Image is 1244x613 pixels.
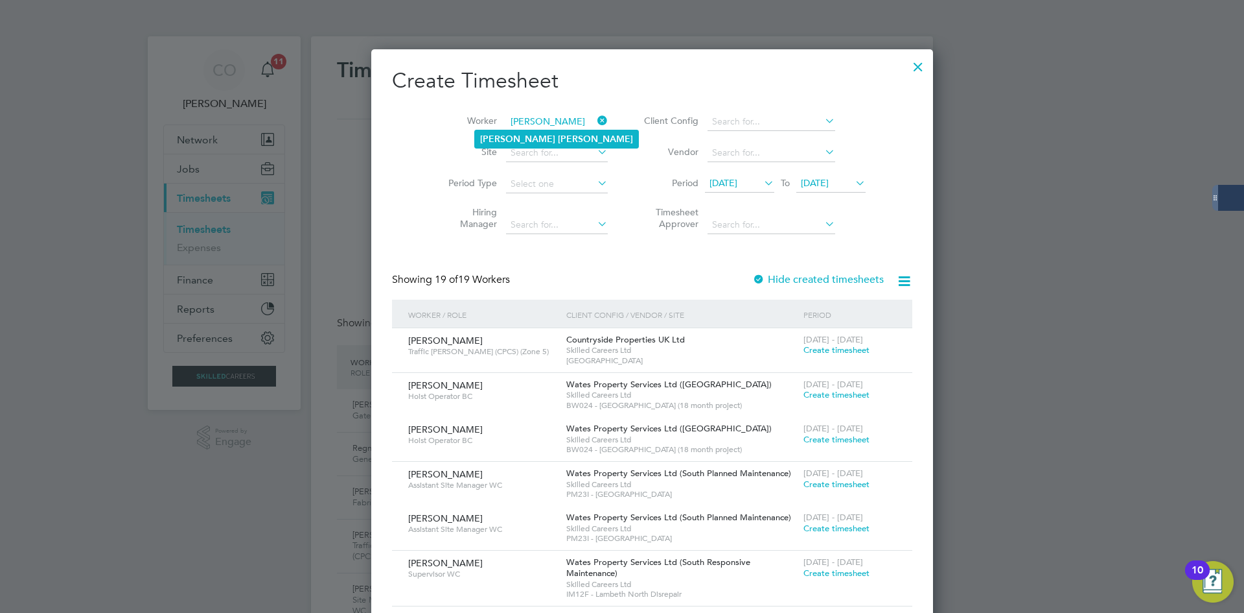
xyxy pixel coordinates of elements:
[408,468,483,480] span: [PERSON_NAME]
[803,523,870,534] span: Create timesheet
[566,468,791,479] span: Wates Property Services Ltd (South Planned Maintenance)
[392,67,912,95] h2: Create Timesheet
[408,435,557,446] span: Hoist Operator BC
[563,300,800,330] div: Client Config / Vendor / Site
[408,524,557,535] span: Assistant Site Manager WC
[803,468,863,479] span: [DATE] - [DATE]
[800,300,899,330] div: Period
[566,579,797,590] span: Skilled Careers Ltd
[803,479,870,490] span: Create timesheet
[752,273,884,286] label: Hide created timesheets
[566,423,772,434] span: Wates Property Services Ltd ([GEOGRAPHIC_DATA])
[506,113,608,131] input: Search for...
[1192,570,1203,587] div: 10
[566,355,797,366] span: [GEOGRAPHIC_DATA]
[777,174,794,191] span: To
[709,177,737,189] span: [DATE]
[640,115,698,126] label: Client Config
[506,144,608,162] input: Search for...
[640,206,698,230] label: Timesheet Approver
[566,523,797,534] span: Skilled Careers Ltd
[803,334,863,345] span: [DATE] - [DATE]
[408,379,483,391] span: [PERSON_NAME]
[408,391,557,402] span: Hoist Operator BC
[566,345,797,355] span: Skilled Careers Ltd
[435,273,510,286] span: 19 Workers
[803,557,863,568] span: [DATE] - [DATE]
[435,273,458,286] span: 19 of
[566,435,797,445] span: Skilled Careers Ltd
[558,134,633,145] b: [PERSON_NAME]
[566,533,797,544] span: PM23I - [GEOGRAPHIC_DATA]
[803,568,870,579] span: Create timesheet
[708,113,835,131] input: Search for...
[708,144,835,162] input: Search for...
[439,206,497,230] label: Hiring Manager
[566,444,797,455] span: BW024 - [GEOGRAPHIC_DATA] (18 month project)
[480,134,555,145] b: [PERSON_NAME]
[439,115,497,126] label: Worker
[566,557,750,579] span: Wates Property Services Ltd (South Responsive Maintenance)
[566,512,791,523] span: Wates Property Services Ltd (South Planned Maintenance)
[801,177,829,189] span: [DATE]
[566,589,797,599] span: IM12F - Lambeth North Disrepair
[803,344,870,355] span: Create timesheet
[803,512,863,523] span: [DATE] - [DATE]
[506,175,608,193] input: Select one
[708,216,835,234] input: Search for...
[405,300,563,330] div: Worker / Role
[1192,561,1234,603] button: Open Resource Center, 10 new notifications
[566,334,685,345] span: Countryside Properties UK Ltd
[408,424,483,435] span: [PERSON_NAME]
[408,512,483,524] span: [PERSON_NAME]
[408,557,483,569] span: [PERSON_NAME]
[566,479,797,490] span: Skilled Careers Ltd
[408,346,557,357] span: Traffic [PERSON_NAME] (CPCS) (Zone 5)
[566,489,797,499] span: PM23I - [GEOGRAPHIC_DATA]
[803,423,863,434] span: [DATE] - [DATE]
[640,146,698,158] label: Vendor
[506,216,608,234] input: Search for...
[566,400,797,411] span: BW024 - [GEOGRAPHIC_DATA] (18 month project)
[640,177,698,189] label: Period
[803,434,870,445] span: Create timesheet
[566,390,797,400] span: Skilled Careers Ltd
[408,569,557,579] span: Supervisor WC
[566,379,772,390] span: Wates Property Services Ltd ([GEOGRAPHIC_DATA])
[408,335,483,346] span: [PERSON_NAME]
[439,177,497,189] label: Period Type
[392,273,513,287] div: Showing
[439,146,497,158] label: Site
[803,379,863,390] span: [DATE] - [DATE]
[408,480,557,490] span: Assistant Site Manager WC
[803,389,870,400] span: Create timesheet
